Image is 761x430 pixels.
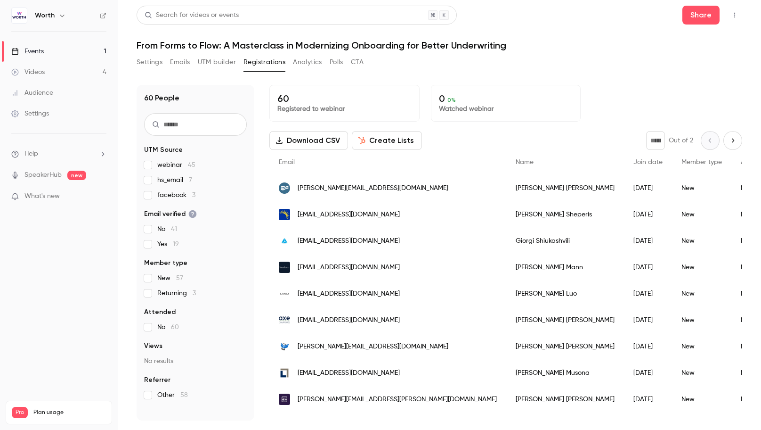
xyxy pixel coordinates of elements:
span: 60 [171,324,179,331]
span: Member type [144,258,187,268]
iframe: Noticeable Trigger [95,192,106,201]
div: New [672,228,731,254]
p: Watched webinar [439,104,573,114]
span: [PERSON_NAME][EMAIL_ADDRESS][DOMAIN_NAME] [298,342,448,352]
div: New [672,333,731,360]
button: Next page [723,131,742,150]
img: wsbonline.com [279,182,290,194]
span: new [67,171,86,180]
span: 0 % [447,97,456,103]
button: CTA [351,55,364,70]
span: 57 [176,275,183,281]
span: Help [24,149,38,159]
span: 3 [193,290,196,297]
span: UTM Source [144,145,183,155]
img: Worth [12,8,27,23]
div: [PERSON_NAME] Mann [506,254,624,281]
div: Search for videos or events [145,10,239,20]
p: Registered to webinar [277,104,412,114]
div: [DATE] [624,307,672,333]
div: Videos [11,67,45,77]
span: [EMAIL_ADDRESS][DOMAIN_NAME] [298,315,400,325]
button: Analytics [293,55,322,70]
span: hs_email [157,175,192,185]
li: help-dropdown-opener [11,149,106,159]
button: Share [682,6,720,25]
span: New [157,273,183,283]
button: Registrations [243,55,285,70]
span: Attended [144,307,176,317]
div: Giorgi Shiukashvili [506,228,624,254]
div: [DATE] [624,228,672,254]
span: 58 [180,392,188,398]
span: 41 [171,226,177,232]
div: [DATE] [624,386,672,413]
span: Pro [12,407,28,418]
button: Download CSV [269,131,348,150]
h1: From Forms to Flow: A Masterclass in Modernizing Onboarding for Better Underwriting [137,40,742,51]
span: Name [516,159,534,165]
div: New [672,175,731,201]
div: New [672,386,731,413]
span: [EMAIL_ADDRESS][DOMAIN_NAME] [298,368,400,378]
div: [DATE] [624,333,672,360]
div: [PERSON_NAME] [PERSON_NAME] [506,386,624,413]
div: [DATE] [624,201,672,228]
span: Member type [681,159,722,165]
span: Views [144,341,162,351]
button: Emails [170,55,190,70]
div: Events [11,47,44,56]
img: cardflight.com [279,341,290,352]
span: Email [279,159,295,165]
img: truliantfcu.org [279,209,290,220]
img: loita.com [279,367,290,379]
span: Other [157,390,188,400]
section: facet-groups [144,145,247,400]
button: Polls [330,55,343,70]
span: Join date [633,159,663,165]
div: [DATE] [624,175,672,201]
span: 3 [192,192,195,198]
div: [PERSON_NAME] Sheperis [506,201,624,228]
span: webinar [157,160,195,170]
div: New [672,281,731,307]
p: 60 [277,93,412,104]
span: No [157,224,177,234]
div: Audience [11,88,53,98]
div: New [672,201,731,228]
div: [PERSON_NAME] [PERSON_NAME] [506,175,624,201]
button: Settings [137,55,162,70]
div: [PERSON_NAME] [PERSON_NAME] [506,333,624,360]
span: Returning [157,289,196,298]
span: [EMAIL_ADDRESS][DOMAIN_NAME] [298,289,400,299]
h6: Worth [35,11,55,20]
span: 7 [189,177,192,183]
div: New [672,254,731,281]
div: New [672,307,731,333]
span: [EMAIL_ADDRESS][DOMAIN_NAME] [298,210,400,220]
div: [PERSON_NAME] Luo [506,281,624,307]
span: facebook [157,190,195,200]
span: [PERSON_NAME][EMAIL_ADDRESS][PERSON_NAME][DOMAIN_NAME] [298,395,497,405]
span: What's new [24,191,60,201]
span: No [157,322,179,332]
p: No results [144,356,247,366]
h1: 60 People [144,92,179,104]
div: [DATE] [624,254,672,281]
p: 0 [439,93,573,104]
img: truist.com [279,394,290,405]
img: tbcbank.com.ge [279,235,290,247]
button: UTM builder [198,55,236,70]
span: Email verified [144,209,197,219]
div: Settings [11,109,49,118]
img: iconiqcapital.com [279,288,290,299]
img: statestreet.com [279,262,290,273]
span: Plan usage [33,409,106,416]
p: Out of 2 [669,136,693,145]
div: New [672,360,731,386]
div: [DATE] [624,360,672,386]
span: 19 [173,241,179,248]
span: [EMAIL_ADDRESS][DOMAIN_NAME] [298,263,400,273]
span: 45 [188,162,195,168]
div: [PERSON_NAME] Musona [506,360,624,386]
